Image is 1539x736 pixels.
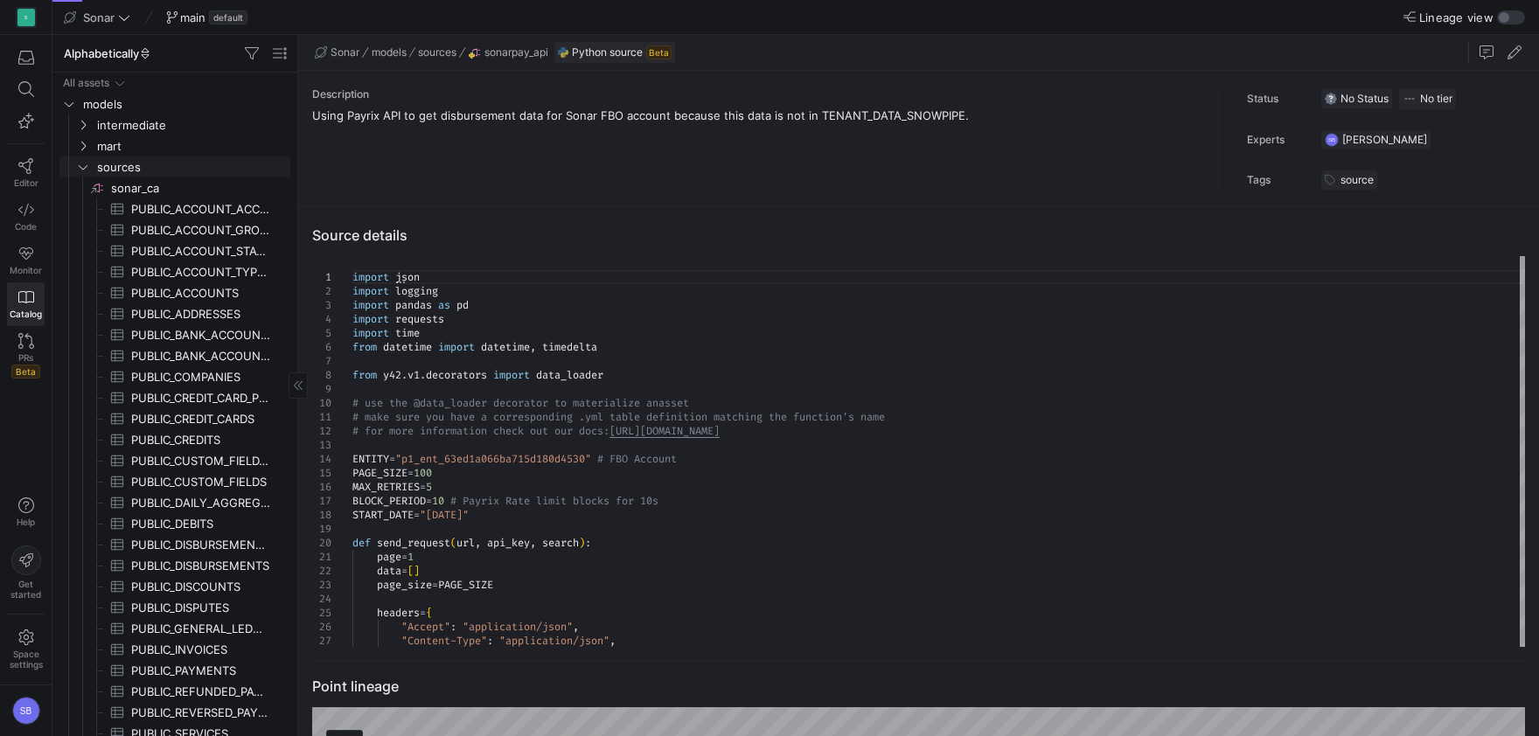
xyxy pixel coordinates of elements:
[312,410,331,424] div: 11
[7,621,45,677] a: Spacesettings
[395,452,591,466] span: "p1_ent_63ed1a066ba715d180d4530"
[59,681,290,702] div: Press SPACE to select this row.
[312,340,331,354] div: 6
[395,284,438,298] span: logging
[59,681,290,702] a: PUBLIC_REFUNDED_PAYMENTS​​​​​​​​​
[312,326,331,340] div: 5
[312,312,331,326] div: 4
[395,326,420,340] span: time
[579,536,585,550] span: )
[312,522,331,536] div: 19
[131,682,270,702] span: PUBLIC_REFUNDED_PAYMENTS​​​​​​​​​
[59,639,290,660] a: PUBLIC_INVOICES​​​​​​​​​
[59,576,290,597] div: Press SPACE to select this row.
[1247,174,1321,186] h4: Tags
[131,514,270,534] span: PUBLIC_DEBITS​​​​​​​​​
[59,282,290,303] div: Press SPACE to select this row.
[131,367,270,387] span: PUBLIC_COMPANIES​​​​​​​​​
[1419,10,1494,24] span: Lineage view
[609,634,616,648] span: ,
[111,178,288,198] span: sonar_ca​​​​​​​​
[59,198,290,219] a: PUBLIC_ACCOUNT_ACCOUNT_GROUP​​​​​​​​​
[10,579,41,600] span: Get started
[484,46,548,59] span: sonarpay_api
[59,513,290,534] div: Press SPACE to select this row.
[180,10,205,24] span: main
[466,42,551,63] button: sonarpay_api
[59,6,135,29] button: Sonar
[331,46,359,59] span: Sonar
[312,494,331,508] div: 17
[1420,93,1452,105] span: No tier
[59,429,290,450] a: PUBLIC_CREDITS​​​​​​​​​
[352,312,389,326] span: import
[59,618,290,639] div: Press SPACE to select this row.
[312,452,331,466] div: 14
[59,597,290,618] div: Press SPACE to select this row.
[59,94,290,115] div: Press SPACE to select this row.
[420,368,426,382] span: .
[83,94,288,115] span: models
[59,282,290,303] a: PUBLIC_ACCOUNTS​​​​​​​​​
[7,3,45,32] a: S
[131,430,270,450] span: PUBLIC_CREDITS​​​​​​​​​
[312,508,331,522] div: 18
[312,424,331,438] div: 12
[131,661,270,681] span: PUBLIC_PAYMENTS​​​​​​​​​
[414,508,420,522] span: =
[59,156,290,177] div: Press SPACE to select this row.
[450,620,456,634] span: :
[59,240,290,261] a: PUBLIC_ACCOUNT_STATUSES​​​​​​​​​
[530,340,536,354] span: ,
[438,578,493,592] span: PAGE_SIZE
[7,538,45,607] button: Getstarted
[312,564,331,578] div: 22
[59,618,290,639] a: PUBLIC_GENERAL_LEDGER_CODES​​​​​​​​​
[372,46,407,59] span: models
[131,619,270,639] span: PUBLIC_GENERAL_LEDGER_CODES​​​​​​​​​
[97,136,288,156] span: mart
[536,368,603,382] span: data_loader
[414,564,420,578] span: ]
[312,368,331,382] div: 8
[456,536,475,550] span: url
[352,340,377,354] span: from
[59,73,290,94] div: Press SPACE to select this row.
[59,471,290,492] div: Press SPACE to select this row.
[59,387,290,408] a: PUBLIC_CREDIT_CARD_PROCESSORS​​​​​​​​​
[407,564,414,578] span: [
[395,312,444,326] span: requests
[377,564,401,578] span: data
[420,508,469,522] span: "[DATE]"
[401,550,407,564] span: =
[312,382,331,396] div: 9
[542,340,597,354] span: timedelta
[312,606,331,620] div: 25
[493,368,530,382] span: import
[352,410,658,424] span: # make sure you have a corresponding .yml table de
[426,480,432,494] span: 5
[1403,92,1417,106] img: No tier
[10,309,42,319] span: Catalog
[131,493,270,513] span: PUBLIC_DAILY_AGGREGATE_VALUES​​​​​​​​​
[18,352,33,363] span: PRs
[312,550,331,564] div: 21
[12,697,40,725] div: SB
[7,151,45,195] a: Editor
[352,424,609,438] span: # for more information check out our docs:
[59,450,290,471] div: Press SPACE to select this row.
[407,368,420,382] span: v1
[377,550,401,564] span: page
[352,284,389,298] span: import
[83,10,115,24] span: Sonar
[1325,93,1337,105] img: No status
[377,578,432,592] span: page_size
[59,576,290,597] a: PUBLIC_DISCOUNTS​​​​​​​​​
[312,634,331,648] div: 27
[426,606,432,620] span: {
[572,46,643,59] span: Python source
[352,452,389,466] span: ENTITY
[7,195,45,239] a: Code
[426,368,487,382] span: decorators
[312,466,331,480] div: 15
